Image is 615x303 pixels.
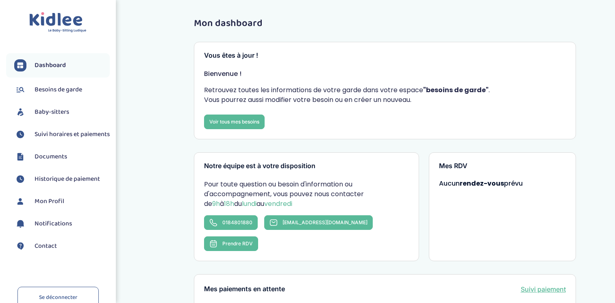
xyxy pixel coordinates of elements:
[14,128,110,141] a: Suivi horaires et paiements
[35,174,100,184] span: Historique de paiement
[222,219,252,225] span: 0184801880
[204,162,409,170] h3: Notre équipe est à votre disposition
[204,85,566,105] p: Retrouvez toutes les informations de votre garde dans votre espace . Vous pourrez aussi modifier ...
[14,173,26,185] img: suivihoraire.svg
[204,286,285,293] h3: Mes paiements en attente
[14,59,26,71] img: dashboard.svg
[35,197,64,206] span: Mon Profil
[204,236,258,251] button: Prendre RDV
[29,12,87,33] img: logo.svg
[423,85,489,95] strong: "besoins de garde"
[222,240,253,247] span: Prendre RDV
[212,199,220,208] span: 9h
[264,215,373,230] a: [EMAIL_ADDRESS][DOMAIN_NAME]
[35,61,66,70] span: Dashboard
[14,240,26,252] img: contact.svg
[14,173,110,185] a: Historique de paiement
[204,115,265,129] a: Voir tous mes besoins
[264,199,292,208] span: vendredi
[14,240,110,252] a: Contact
[14,218,110,230] a: Notifications
[14,59,110,71] a: Dashboard
[460,179,504,188] strong: rendez-vous
[14,195,26,208] img: profil.svg
[242,199,256,208] span: lundi
[283,219,367,225] span: [EMAIL_ADDRESS][DOMAIN_NAME]
[204,215,258,230] a: 0184801880
[204,52,566,59] h3: Vous êtes à jour !
[35,130,110,139] span: Suivi horaires et paiements
[35,85,82,95] span: Besoins de garde
[35,107,69,117] span: Baby-sitters
[439,179,523,188] span: Aucun prévu
[204,69,566,79] p: Bienvenue !
[14,195,110,208] a: Mon Profil
[14,218,26,230] img: notification.svg
[14,84,110,96] a: Besoins de garde
[35,219,72,229] span: Notifications
[14,84,26,96] img: besoin.svg
[439,162,566,170] h3: Mes RDV
[14,151,26,163] img: documents.svg
[521,284,566,294] a: Suivi paiement
[204,180,409,209] p: Pour toute question ou besoin d'information ou d'accompagnement, vous pouvez nous contacter de à ...
[14,106,110,118] a: Baby-sitters
[224,199,234,208] span: 18h
[14,106,26,118] img: babysitters.svg
[14,151,110,163] a: Documents
[35,241,57,251] span: Contact
[194,18,576,29] h1: Mon dashboard
[35,152,67,162] span: Documents
[14,128,26,141] img: suivihoraire.svg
